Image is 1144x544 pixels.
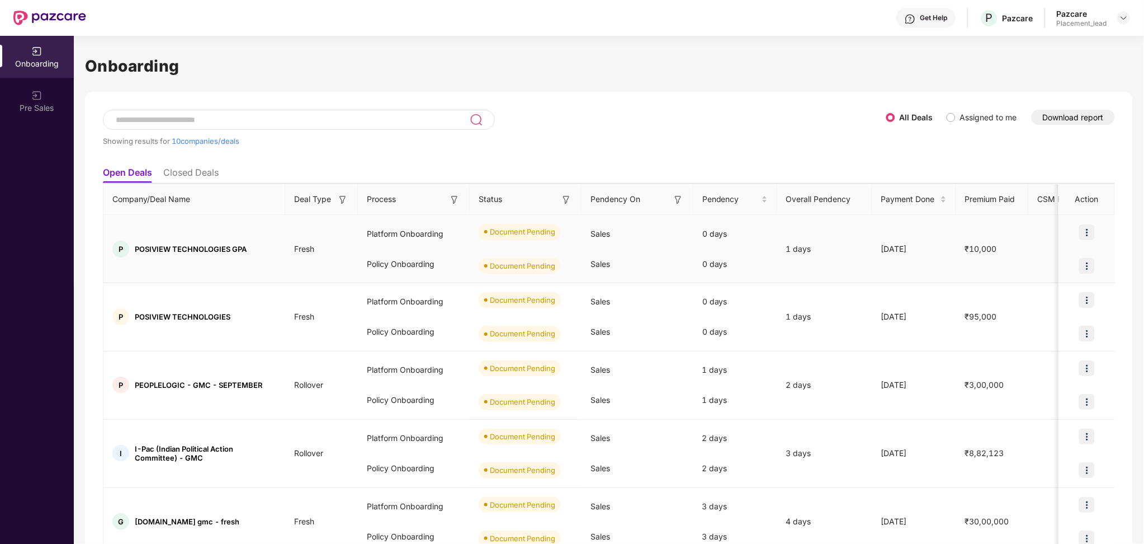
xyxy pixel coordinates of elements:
[103,137,886,146] div: Showing results for
[693,355,777,385] div: 1 days
[881,193,938,205] span: Payment Done
[490,396,555,407] div: Document Pending
[1079,360,1095,376] img: icon
[590,501,610,511] span: Sales
[673,194,684,205] img: svg+xml;base64,PHN2ZyB3aWR0aD0iMTYiIGhlaWdodD0iMTYiIHZpZXdCb3g9IjAgMCAxNiAxNiIgZmlsbD0ibm9uZSIgeG...
[490,533,555,544] div: Document Pending
[172,137,239,146] span: 10 companies/deals
[135,245,247,254] span: POSIVIEW TECHNOLOGIES GPA
[590,395,610,405] span: Sales
[285,380,332,390] span: Rollover
[135,312,230,321] span: POSIVIEW TECHNOLOGIES
[693,287,777,317] div: 0 days
[777,243,872,255] div: 1 days
[285,244,323,254] span: Fresh
[1079,394,1095,410] img: icon
[449,194,460,205] img: svg+xml;base64,PHN2ZyB3aWR0aD0iMTYiIGhlaWdodD0iMTYiIHZpZXdCb3g9IjAgMCAxNiAxNiIgZmlsbD0ibm9uZSIgeG...
[1003,13,1033,24] div: Pazcare
[956,244,1006,254] span: ₹10,000
[135,444,276,462] span: I-Pac (Indian Political Action Committee) - GMC
[112,308,129,325] div: P
[956,517,1018,526] span: ₹30,00,000
[135,517,239,526] span: [DOMAIN_NAME] gmc - fresh
[358,491,470,522] div: Platform Onboarding
[590,327,610,336] span: Sales
[590,193,640,205] span: Pendency On
[693,423,777,453] div: 2 days
[590,433,610,443] span: Sales
[920,13,948,22] div: Get Help
[358,249,470,279] div: Policy Onboarding
[872,379,956,391] div: [DATE]
[285,312,323,321] span: Fresh
[490,260,555,271] div: Document Pending
[490,363,555,374] div: Document Pending
[470,113,483,126] img: svg+xml;base64,PHN2ZyB3aWR0aD0iMjQiIGhlaWdodD0iMjUiIHZpZXdCb3g9IjAgMCAyNCAyNSIgZmlsbD0ibm9uZSIgeG...
[479,193,502,205] span: Status
[285,517,323,526] span: Fresh
[490,226,555,237] div: Document Pending
[490,499,555,510] div: Document Pending
[103,167,152,183] li: Open Deals
[777,184,872,215] th: Overall Pendency
[1079,292,1095,308] img: icon
[112,513,129,530] div: G
[112,377,129,393] div: P
[956,380,1013,390] span: ₹3,00,000
[590,532,610,541] span: Sales
[702,193,759,205] span: Pendency
[135,381,262,390] span: PEOPLELOGIC - GMC - SEPTEMBER
[358,423,470,453] div: Platform Onboarding
[872,311,956,323] div: [DATE]
[285,448,332,458] span: Rollover
[1079,429,1095,444] img: icon
[986,11,993,25] span: P
[358,385,470,415] div: Policy Onboarding
[1057,19,1107,28] div: Placement_lead
[561,194,572,205] img: svg+xml;base64,PHN2ZyB3aWR0aD0iMTYiIGhlaWdodD0iMTYiIHZpZXdCb3g9IjAgMCAxNiAxNiIgZmlsbD0ibm9uZSIgeG...
[872,184,956,215] th: Payment Done
[358,453,470,484] div: Policy Onboarding
[490,431,555,442] div: Document Pending
[1079,258,1095,274] img: icon
[693,219,777,249] div: 0 days
[1119,13,1128,22] img: svg+xml;base64,PHN2ZyBpZD0iRHJvcGRvd24tMzJ4MzIiIHhtbG5zPSJodHRwOi8vd3d3LnczLm9yZy8yMDAwL3N2ZyIgd2...
[872,447,956,459] div: [DATE]
[956,184,1029,215] th: Premium Paid
[777,311,872,323] div: 1 days
[337,194,348,205] img: svg+xml;base64,PHN2ZyB3aWR0aD0iMTYiIGhlaWdodD0iMTYiIHZpZXdCb3g9IjAgMCAxNiAxNiIgZmlsbD0ibm9uZSIgeG...
[956,312,1006,321] span: ₹95,000
[13,11,86,25] img: New Pazcare Logo
[490,328,555,339] div: Document Pending
[590,259,610,269] span: Sales
[1057,8,1107,19] div: Pazcare
[693,385,777,415] div: 1 days
[490,294,555,306] div: Document Pending
[1032,110,1115,125] button: Download report
[112,241,129,257] div: P
[1038,193,1072,205] span: CSM Poc
[777,379,872,391] div: 2 days
[1079,326,1095,341] img: icon
[590,297,610,306] span: Sales
[31,46,42,57] img: svg+xml;base64,PHN2ZyB3aWR0aD0iMjAiIGhlaWdodD0iMjAiIHZpZXdCb3g9IjAgMCAyMCAyMCIgZmlsbD0ibm9uZSIgeG...
[358,219,470,249] div: Platform Onboarding
[777,515,872,528] div: 4 days
[777,447,872,459] div: 3 days
[1079,497,1095,513] img: icon
[872,243,956,255] div: [DATE]
[367,193,396,205] span: Process
[900,112,933,122] label: All Deals
[872,515,956,528] div: [DATE]
[1079,462,1095,478] img: icon
[960,112,1017,122] label: Assigned to me
[294,193,331,205] span: Deal Type
[693,453,777,484] div: 2 days
[85,54,1133,78] h1: Onboarding
[31,90,42,101] img: svg+xml;base64,PHN2ZyB3aWR0aD0iMjAiIGhlaWdodD0iMjAiIHZpZXdCb3g9IjAgMCAyMCAyMCIgZmlsbD0ibm9uZSIgeG...
[590,229,610,238] span: Sales
[590,463,610,473] span: Sales
[693,317,777,347] div: 0 days
[163,167,219,183] li: Closed Deals
[358,317,470,347] div: Policy Onboarding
